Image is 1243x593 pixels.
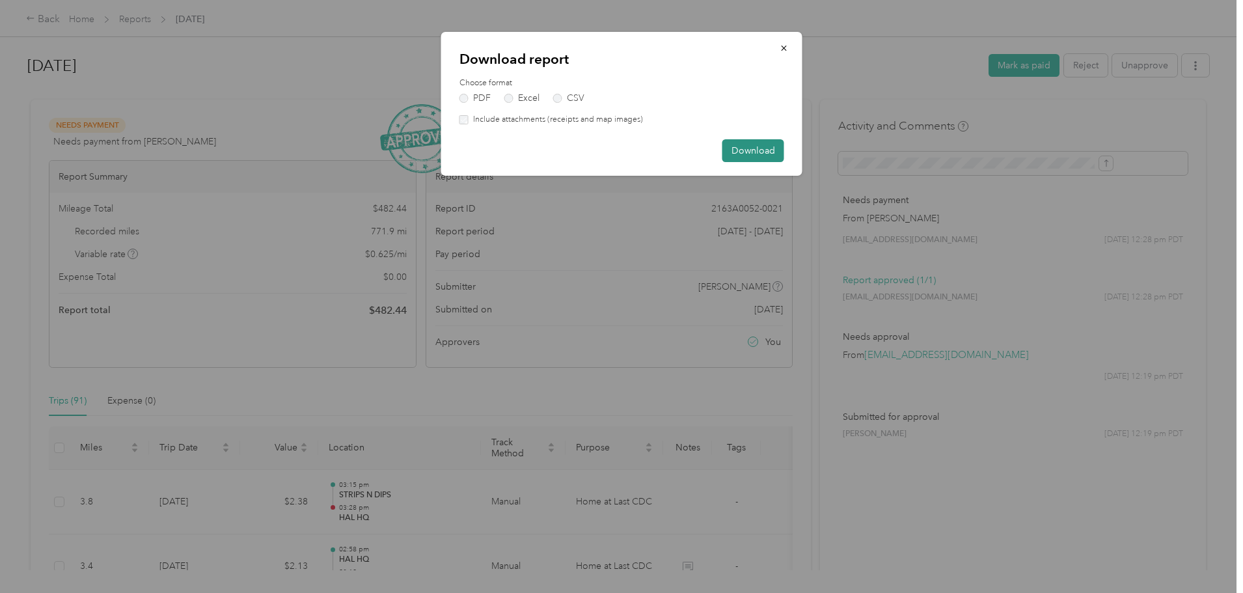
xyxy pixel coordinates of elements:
button: Download [722,139,784,162]
label: Excel [504,94,540,103]
label: PDF [459,94,491,103]
iframe: Everlance-gr Chat Button Frame [1170,520,1243,593]
label: CSV [553,94,584,103]
p: Download report [459,50,784,68]
label: Choose format [459,77,784,89]
label: Include attachments (receipts and map images) [469,114,643,126]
